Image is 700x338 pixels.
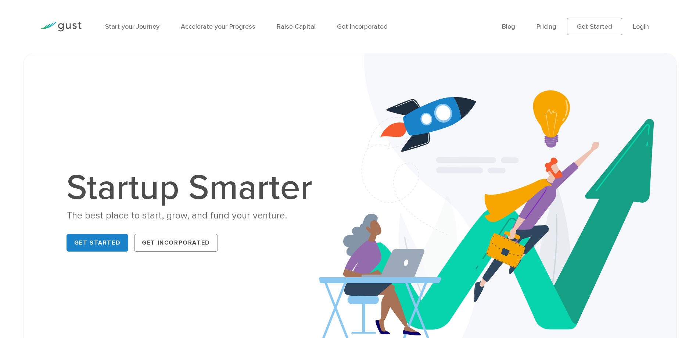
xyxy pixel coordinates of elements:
[181,23,255,31] a: Accelerate your Progress
[105,23,159,31] a: Start your Journey
[337,23,388,31] a: Get Incorporated
[277,23,316,31] a: Raise Capital
[40,22,82,32] img: Gust Logo
[502,23,515,31] a: Blog
[536,23,556,31] a: Pricing
[134,234,218,252] a: Get Incorporated
[67,234,129,252] a: Get Started
[633,23,649,31] a: Login
[67,170,320,206] h1: Startup Smarter
[567,18,622,35] a: Get Started
[67,209,320,222] div: The best place to start, grow, and fund your venture.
